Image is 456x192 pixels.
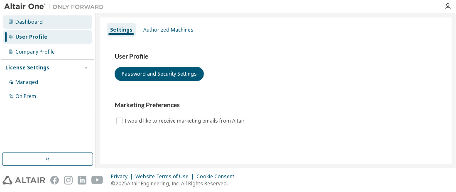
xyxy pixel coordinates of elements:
[4,2,108,11] img: Altair One
[125,116,246,126] label: I would like to receive marketing emails from Altair
[15,93,36,100] div: On Prem
[196,173,239,180] div: Cookie Consent
[15,19,43,25] div: Dashboard
[111,173,135,180] div: Privacy
[111,180,239,187] p: © 2025 Altair Engineering, Inc. All Rights Reserved.
[135,173,196,180] div: Website Terms of Use
[115,67,204,81] button: Password and Security Settings
[2,176,45,185] img: altair_logo.svg
[15,49,55,55] div: Company Profile
[143,27,194,33] div: Authorized Machines
[15,34,47,40] div: User Profile
[15,79,38,86] div: Managed
[50,176,59,185] img: facebook.svg
[115,52,437,61] h3: User Profile
[5,64,49,71] div: License Settings
[110,27,132,33] div: Settings
[78,176,86,185] img: linkedin.svg
[91,176,103,185] img: youtube.svg
[115,101,437,109] h3: Marketing Preferences
[64,176,73,185] img: instagram.svg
